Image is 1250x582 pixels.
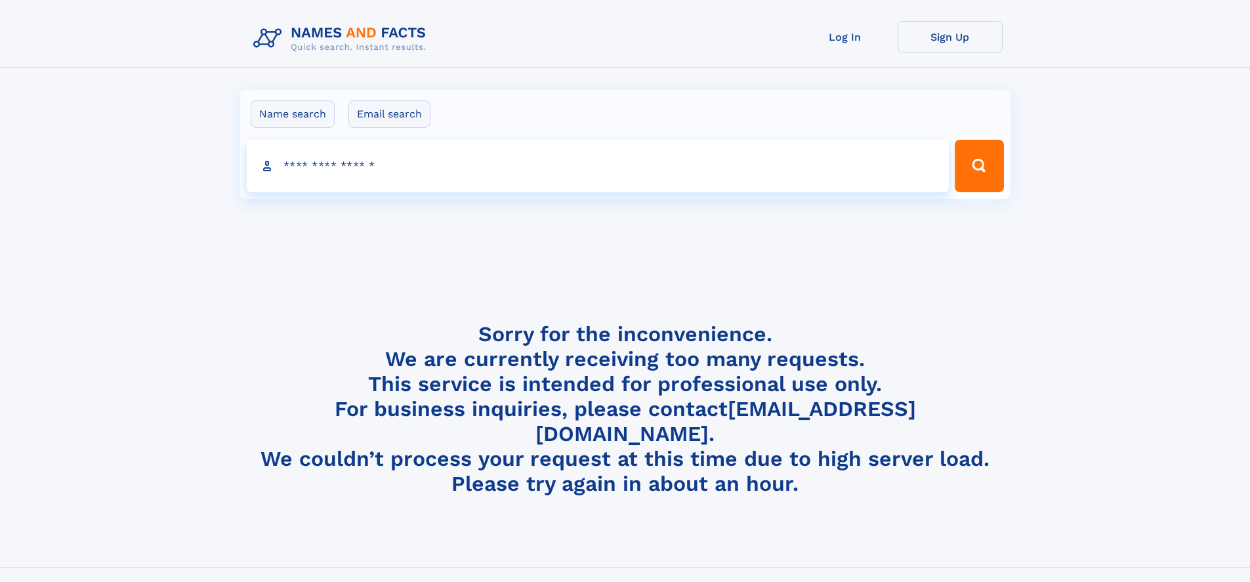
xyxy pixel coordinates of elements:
[248,322,1003,497] h4: Sorry for the inconvenience. We are currently receiving too many requests. This service is intend...
[793,21,898,53] a: Log In
[247,140,949,192] input: search input
[955,140,1003,192] button: Search Button
[248,21,437,56] img: Logo Names and Facts
[898,21,1003,53] a: Sign Up
[251,100,335,128] label: Name search
[535,396,916,446] a: [EMAIL_ADDRESS][DOMAIN_NAME]
[348,100,430,128] label: Email search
